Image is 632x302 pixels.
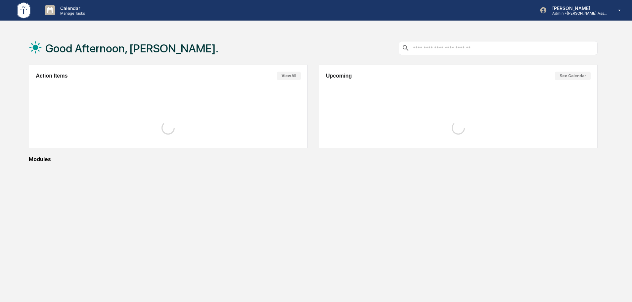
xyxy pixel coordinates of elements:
h1: Good Afternoon, [PERSON_NAME]. [45,42,218,55]
p: Admin • [PERSON_NAME] Asset Management LLC [547,11,609,16]
p: [PERSON_NAME] [547,5,609,11]
p: Manage Tasks [55,11,88,16]
p: Calendar [55,5,88,11]
img: logo [16,1,32,20]
div: Modules [29,156,598,162]
h2: Action Items [36,73,68,79]
button: See Calendar [555,72,591,80]
button: View All [277,72,301,80]
h2: Upcoming [326,73,352,79]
